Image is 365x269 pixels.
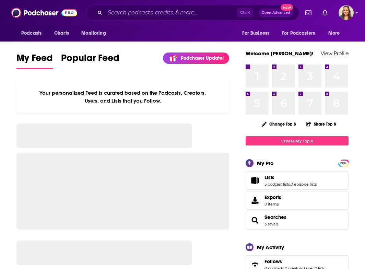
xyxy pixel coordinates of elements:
[264,258,282,265] span: Follows
[246,50,314,57] a: Welcome [PERSON_NAME]!
[21,28,42,38] span: Podcasts
[282,28,315,38] span: For Podcasters
[259,9,293,17] button: Open AdvancedNew
[246,171,349,190] span: Lists
[339,5,354,20] img: User Profile
[16,52,53,68] span: My Feed
[339,5,354,20] button: Show profile menu
[61,52,119,69] a: Popular Feed
[258,120,300,128] button: Change Top 8
[54,28,69,38] span: Charts
[328,28,340,38] span: More
[264,202,281,207] span: 0 items
[339,161,348,166] span: PRO
[264,194,281,200] span: Exports
[16,52,53,69] a: My Feed
[320,7,330,19] a: Show notifications dropdown
[237,8,253,17] span: Ctrl K
[291,182,317,187] a: 0 episode lists
[339,5,354,20] span: Logged in as adriana.guzman
[278,27,325,40] button: open menu
[11,6,77,19] img: Podchaser - Follow, Share and Rate Podcasts
[248,196,262,205] span: Exports
[61,52,119,68] span: Popular Feed
[264,174,274,180] span: Lists
[306,117,337,131] button: Share Top 8
[76,27,115,40] button: open menu
[257,244,284,250] div: My Activity
[264,174,317,180] a: Lists
[264,222,278,226] a: 3 saved
[248,215,262,225] a: Searches
[281,4,293,11] span: New
[257,160,274,166] div: My Pro
[246,136,349,145] a: Create My Top 8
[321,50,349,57] a: View Profile
[16,27,50,40] button: open menu
[16,81,229,113] div: Your personalized Feed is curated based on the Podcasts, Creators, Users, and Lists that you Follow.
[264,258,325,265] a: Follows
[181,55,224,61] p: Podchaser Update!
[50,27,73,40] a: Charts
[105,7,237,18] input: Search podcasts, credits, & more...
[262,11,290,14] span: Open Advanced
[246,191,349,210] a: Exports
[264,182,290,187] a: 5 podcast lists
[246,211,349,230] span: Searches
[303,7,314,19] a: Show notifications dropdown
[323,27,349,40] button: open menu
[339,160,348,165] a: PRO
[81,28,106,38] span: Monitoring
[242,28,269,38] span: For Business
[237,27,278,40] button: open menu
[86,5,299,21] div: Search podcasts, credits, & more...
[264,214,286,220] a: Searches
[248,176,262,185] a: Lists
